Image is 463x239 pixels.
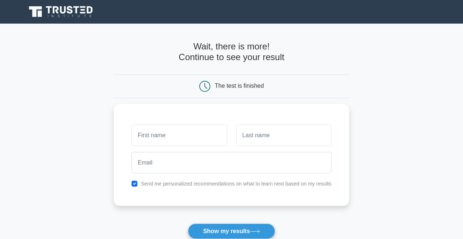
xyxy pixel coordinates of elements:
h4: Wait, there is more! Continue to see your result [114,41,349,63]
input: Email [131,152,332,173]
div: The test is finished [215,83,264,89]
button: Show my results [188,224,275,239]
input: First name [131,125,227,146]
label: Send me personalized recommendations on what to learn next based on my results [141,181,332,187]
input: Last name [236,125,332,146]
